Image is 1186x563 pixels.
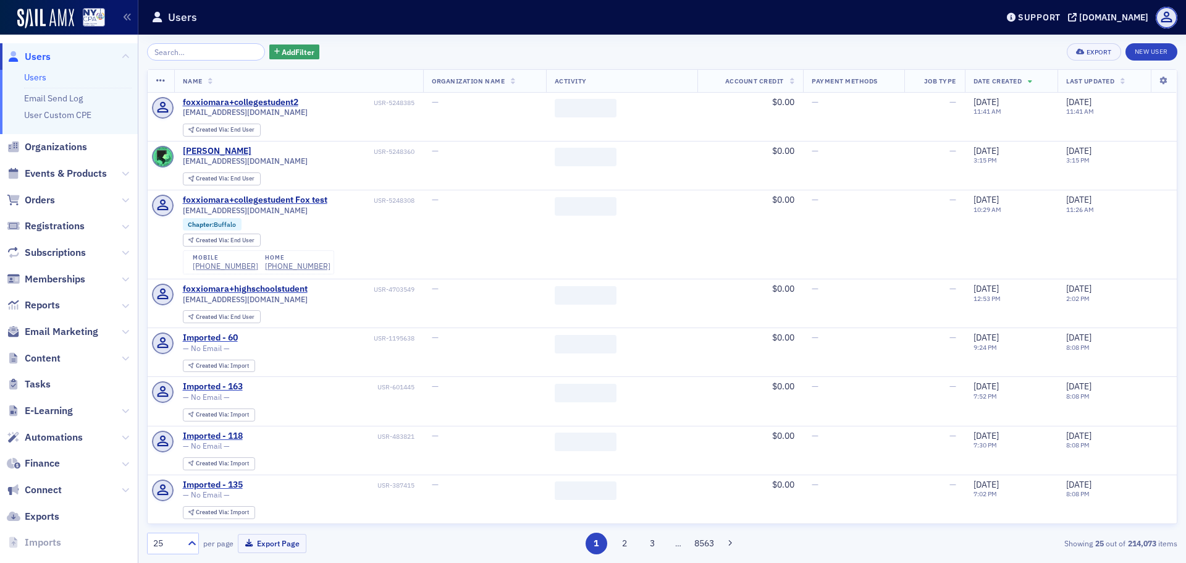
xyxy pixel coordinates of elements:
button: 1 [586,533,607,554]
img: SailAMX [17,9,74,28]
a: foxxiomara+highschoolstudent [183,284,308,295]
div: Import [196,509,249,516]
span: ‌ [555,384,616,402]
span: ‌ [555,286,616,305]
div: USR-601445 [245,383,414,391]
a: foxxiomara+collegestudent2 [183,97,298,108]
span: — [432,194,439,205]
span: — No Email — [183,344,230,353]
span: Reports [25,298,60,312]
div: Imported - 118 [183,431,243,442]
time: 8:08 PM [1066,392,1090,400]
a: Events & Products [7,167,107,180]
span: Exports [25,510,59,523]
span: Content [25,352,61,365]
strong: 214,073 [1125,538,1158,549]
div: USR-387415 [245,481,414,489]
button: [DOMAIN_NAME] [1068,13,1153,22]
span: — [812,430,818,441]
span: ‌ [555,335,616,353]
div: Created Via: End User [183,172,261,185]
span: Imports [25,536,61,549]
a: Registrations [7,219,85,233]
span: $0.00 [772,194,794,205]
span: — [812,145,818,156]
span: [DATE] [974,479,999,490]
a: [PERSON_NAME] [183,146,251,157]
a: Users [24,72,46,83]
span: [DATE] [974,381,999,392]
span: Connect [25,483,62,497]
a: Memberships [7,273,85,286]
a: View Homepage [74,8,105,29]
a: User Custom CPE [24,109,91,121]
time: 2:02 PM [1066,294,1090,303]
button: 2 [613,533,635,554]
a: Imported - 60 [183,332,238,344]
span: Job Type [924,77,956,85]
a: Connect [7,483,62,497]
span: Created Via : [196,174,230,182]
span: — [949,96,956,108]
button: 8563 [694,533,715,554]
span: — [432,479,439,490]
span: $0.00 [772,283,794,294]
span: [DATE] [1066,430,1091,441]
span: Created Via : [196,313,230,321]
span: — [432,145,439,156]
h1: Users [168,10,197,25]
button: Export Page [238,534,306,553]
span: Registrations [25,219,85,233]
span: [DATE] [974,332,999,343]
a: Exports [7,510,59,523]
time: 3:15 PM [974,156,997,164]
span: — [812,479,818,490]
span: [DATE] [1066,381,1091,392]
span: — [432,430,439,441]
div: USR-1195638 [240,334,414,342]
span: [EMAIL_ADDRESS][DOMAIN_NAME] [183,156,308,166]
a: Organizations [7,140,87,154]
span: Date Created [974,77,1022,85]
span: Organization Name [432,77,505,85]
span: Created Via : [196,508,230,516]
span: Subscriptions [25,246,86,260]
div: Created Via: Import [183,506,255,519]
a: Imported - 163 [183,381,243,392]
span: [EMAIL_ADDRESS][DOMAIN_NAME] [183,295,308,304]
span: Email Marketing [25,325,98,339]
a: Users [7,50,51,64]
span: Created Via : [196,410,230,418]
div: USR-4703549 [309,286,414,294]
div: Created Via: End User [183,234,261,247]
img: SailAMX [83,8,105,27]
a: Imported - 135 [183,480,243,491]
span: — [812,96,818,108]
a: Orders [7,193,55,207]
div: Export [1087,49,1112,56]
span: Add Filter [282,46,314,57]
span: Profile [1156,7,1177,28]
strong: 25 [1093,538,1106,549]
span: Created Via : [196,459,230,467]
span: ‌ [555,148,616,166]
div: Created Via: Import [183,360,255,373]
input: Search… [147,43,265,61]
span: Chapter : [188,220,214,229]
span: … [670,538,687,549]
span: ‌ [555,433,616,451]
span: [DATE] [1066,479,1091,490]
time: 12:53 PM [974,294,1001,303]
span: Users [25,50,51,64]
div: Support [1018,12,1061,23]
div: Showing out of items [843,538,1177,549]
span: — [949,194,956,205]
a: Tasks [7,378,51,391]
span: [DATE] [974,145,999,156]
time: 11:41 AM [974,107,1001,116]
label: per page [203,538,233,549]
div: USR-5248308 [329,197,414,205]
div: Import [196,460,249,467]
